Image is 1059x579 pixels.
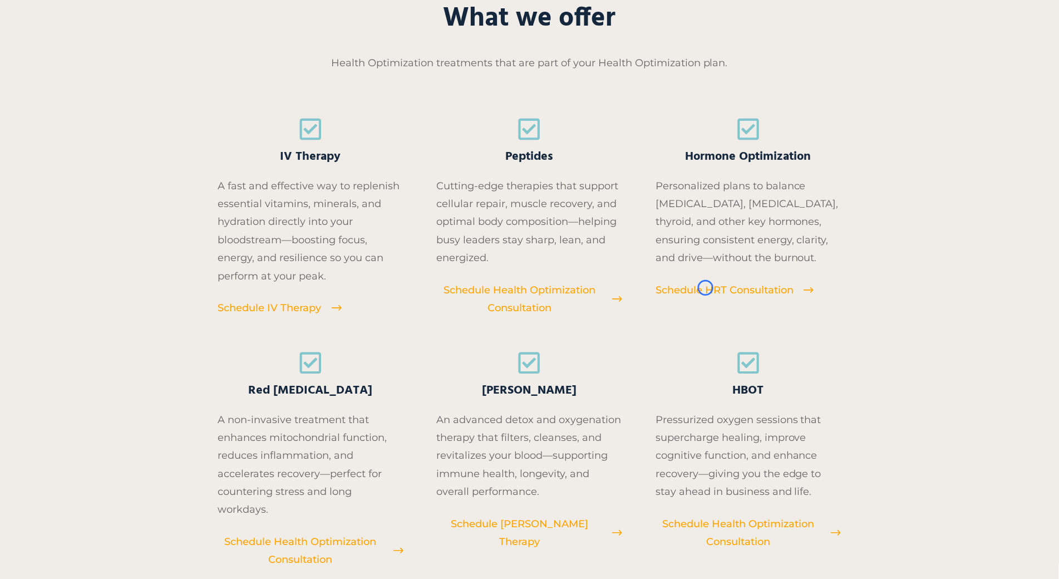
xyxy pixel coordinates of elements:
[218,299,342,317] a: Schedule IV Therapy
[437,515,622,551] a: Schedule [PERSON_NAME] Therapy
[437,281,602,317] span: Schedule Health Optimization Consultation
[686,148,811,166] span: Hormone Optimization
[437,411,622,501] p: An advanced detox and oxygenation therapy that filters, cleanses, and revitalizes your blood—supp...
[437,177,622,267] p: Cutting-edge therapies that support cellular repair, muscle recovery, and optimal body compositio...
[505,148,553,166] span: Peptides
[280,148,341,166] span: IV Therapy
[437,515,602,551] span: Schedule [PERSON_NAME] Therapy
[218,177,403,285] p: A fast and effective way to replenish essential vitamins, minerals, and hydration directly into y...
[656,515,841,551] a: Schedule Health Optimization Consultation
[656,177,841,267] p: Personalized plans to balance [MEDICAL_DATA], [MEDICAL_DATA], thyroid, and other key hormones, en...
[656,411,841,501] p: Pressurized oxygen sessions that supercharge healing, improve cognitive function, and enhance rec...
[218,411,403,519] p: A non-invasive treatment that enhances mitochondrial function, reduces inflammation, and accelera...
[733,381,764,400] span: HBOT
[656,281,794,299] span: Schedule HRT Consultation
[249,381,373,400] span: Red [MEDICAL_DATA]
[218,299,322,317] span: Schedule IV Therapy
[437,281,622,317] a: Schedule Health Optimization Consultation
[656,515,821,551] span: Schedule Health Optimization Consultation
[218,54,841,72] p: Health Optimization treatments that are part of your Health Optimization plan.
[218,533,403,569] a: Schedule Health Optimization Consultation
[656,281,814,299] a: Schedule HRT Consultation
[482,381,577,400] span: [PERSON_NAME]
[218,533,383,569] span: Schedule Health Optimization Consultation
